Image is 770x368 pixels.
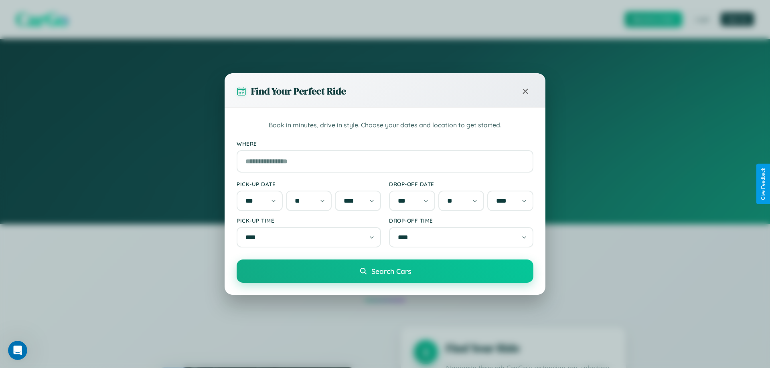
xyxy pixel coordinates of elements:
label: Pick-up Time [237,217,381,224]
label: Drop-off Time [389,217,533,224]
p: Book in minutes, drive in style. Choose your dates and location to get started. [237,120,533,131]
label: Drop-off Date [389,181,533,187]
button: Search Cars [237,259,533,283]
span: Search Cars [371,267,411,275]
label: Pick-up Date [237,181,381,187]
label: Where [237,140,533,147]
h3: Find Your Perfect Ride [251,84,346,98]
